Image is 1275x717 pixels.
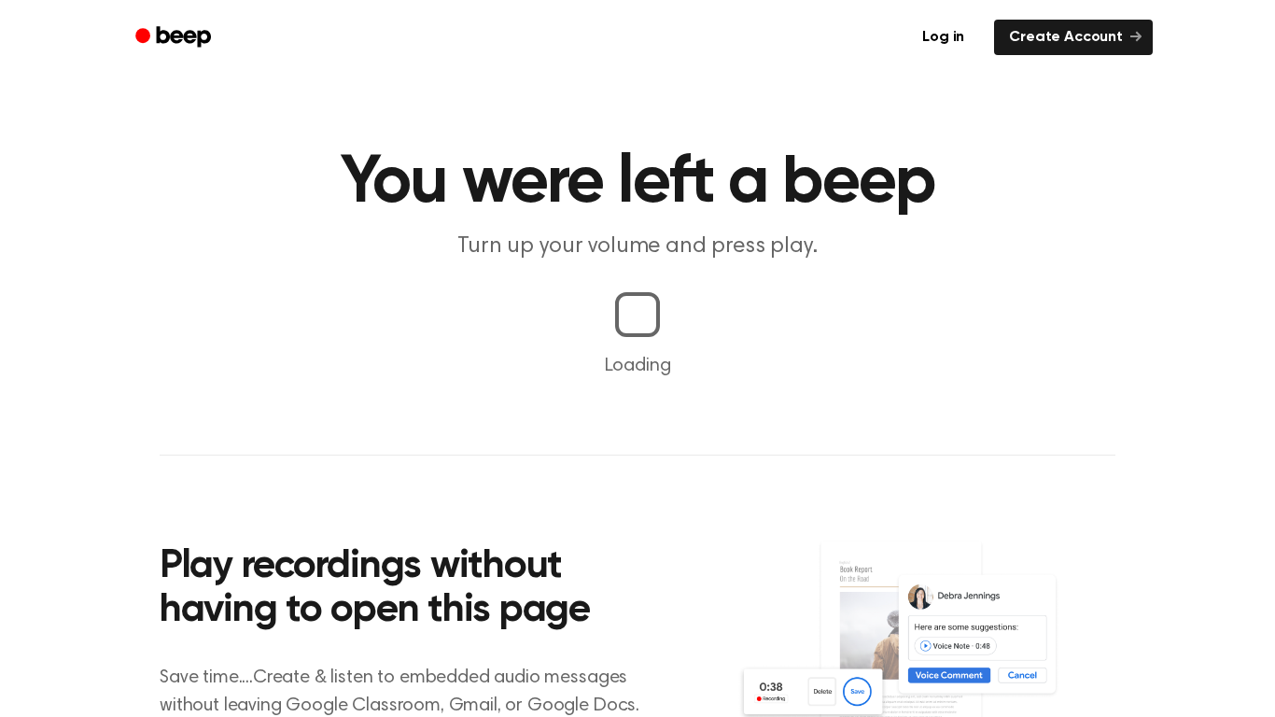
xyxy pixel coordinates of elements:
a: Create Account [994,20,1153,55]
p: Loading [22,352,1253,380]
h2: Play recordings without having to open this page [160,545,663,634]
p: Turn up your volume and press play. [279,232,996,262]
h1: You were left a beep [160,149,1115,217]
a: Log in [904,16,983,59]
a: Beep [122,20,228,56]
